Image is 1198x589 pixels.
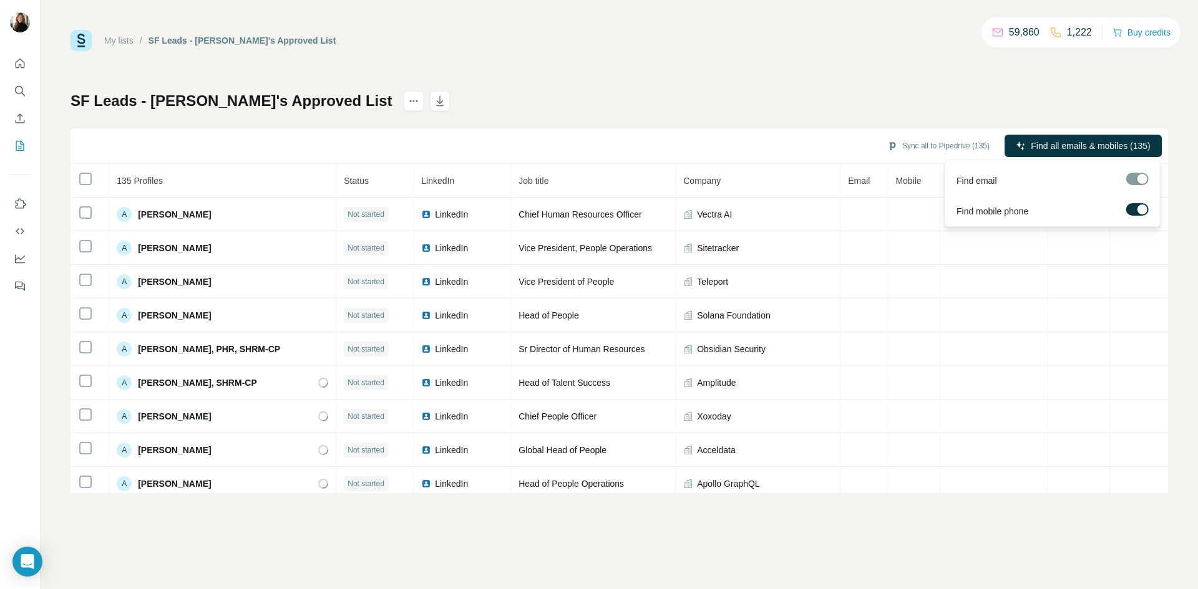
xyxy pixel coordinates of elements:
[138,444,211,456] span: [PERSON_NAME]
[1005,135,1162,157] button: Find all emails & mobiles (135)
[435,242,468,254] span: LinkedIn
[117,443,132,457] div: A
[879,136,998,155] button: Sync all to Pipedrive (135)
[1031,140,1150,152] span: Find all emails & mobiles (135)
[117,207,132,222] div: A
[519,243,652,253] span: Vice President, People Operations
[344,176,369,186] span: Status
[348,343,384,355] span: Not started
[10,80,30,102] button: Search
[697,444,735,456] span: Acceldata
[435,444,468,456] span: LinkedIn
[421,479,431,489] img: LinkedIn logo
[10,52,30,75] button: Quick start
[117,308,132,323] div: A
[957,175,997,187] span: Find email
[138,477,211,490] span: [PERSON_NAME]
[12,547,42,577] div: Open Intercom Messenger
[421,310,431,320] img: LinkedIn logo
[697,242,739,254] span: Sitetracker
[421,344,431,354] img: LinkedIn logo
[404,91,424,111] button: actions
[348,310,384,321] span: Not started
[848,176,870,186] span: Email
[519,176,548,186] span: Job title
[104,36,134,45] a: My lists
[1113,24,1171,41] button: Buy credits
[138,309,211,322] span: [PERSON_NAME]
[435,410,468,423] span: LinkedIn
[697,410,731,423] span: Xoxoday
[348,242,384,254] span: Not started
[10,247,30,270] button: Dashboard
[138,242,211,254] span: [PERSON_NAME]
[435,275,468,288] span: LinkedIn
[697,376,736,389] span: Amplitude
[421,445,431,455] img: LinkedIn logo
[10,275,30,297] button: Feedback
[697,343,766,355] span: Obsidian Security
[117,241,132,256] div: A
[10,107,30,130] button: Enrich CSV
[697,309,771,322] span: Solana Foundation
[697,477,759,490] span: Apollo GraphQL
[117,476,132,491] div: A
[348,276,384,287] span: Not started
[138,376,257,389] span: [PERSON_NAME], SHRM-CP
[348,209,384,220] span: Not started
[1009,25,1040,40] p: 59,860
[421,243,431,253] img: LinkedIn logo
[348,444,384,456] span: Not started
[697,275,728,288] span: Teleport
[421,176,454,186] span: LinkedIn
[957,205,1028,218] span: Find mobile phone
[697,208,732,221] span: Vectra AI
[348,478,384,489] span: Not started
[519,479,624,489] span: Head of People Operations
[117,176,163,186] span: 135 Profiles
[519,411,597,421] span: Chief People Officer
[435,309,468,322] span: LinkedIn
[683,176,721,186] span: Company
[435,477,468,490] span: LinkedIn
[519,209,641,219] span: Chief Human Resources Officer
[138,410,211,423] span: [PERSON_NAME]
[10,135,30,157] button: My lists
[348,377,384,388] span: Not started
[138,343,280,355] span: [PERSON_NAME], PHR, SHRM-CP
[519,378,610,388] span: Head of Talent Success
[117,409,132,424] div: A
[421,378,431,388] img: LinkedIn logo
[1067,25,1092,40] p: 1,222
[895,176,921,186] span: Mobile
[117,274,132,289] div: A
[519,445,606,455] span: Global Head of People
[138,208,211,221] span: [PERSON_NAME]
[421,209,431,219] img: LinkedIn logo
[519,344,645,354] span: Sr Director of Human Resources
[421,277,431,287] img: LinkedIn logo
[71,91,392,111] h1: SF Leads - [PERSON_NAME]'s Approved List
[519,277,614,287] span: Vice President of People
[117,375,132,390] div: A
[138,275,211,288] span: [PERSON_NAME]
[435,343,468,355] span: LinkedIn
[435,376,468,389] span: LinkedIn
[421,411,431,421] img: LinkedIn logo
[10,193,30,215] button: Use Surfe on LinkedIn
[140,34,142,47] li: /
[519,310,579,320] span: Head of People
[71,30,92,51] img: Surfe Logo
[10,12,30,32] img: Avatar
[117,342,132,357] div: A
[435,208,468,221] span: LinkedIn
[348,411,384,422] span: Not started
[10,220,30,242] button: Use Surfe API
[149,34,336,47] div: SF Leads - [PERSON_NAME]'s Approved List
